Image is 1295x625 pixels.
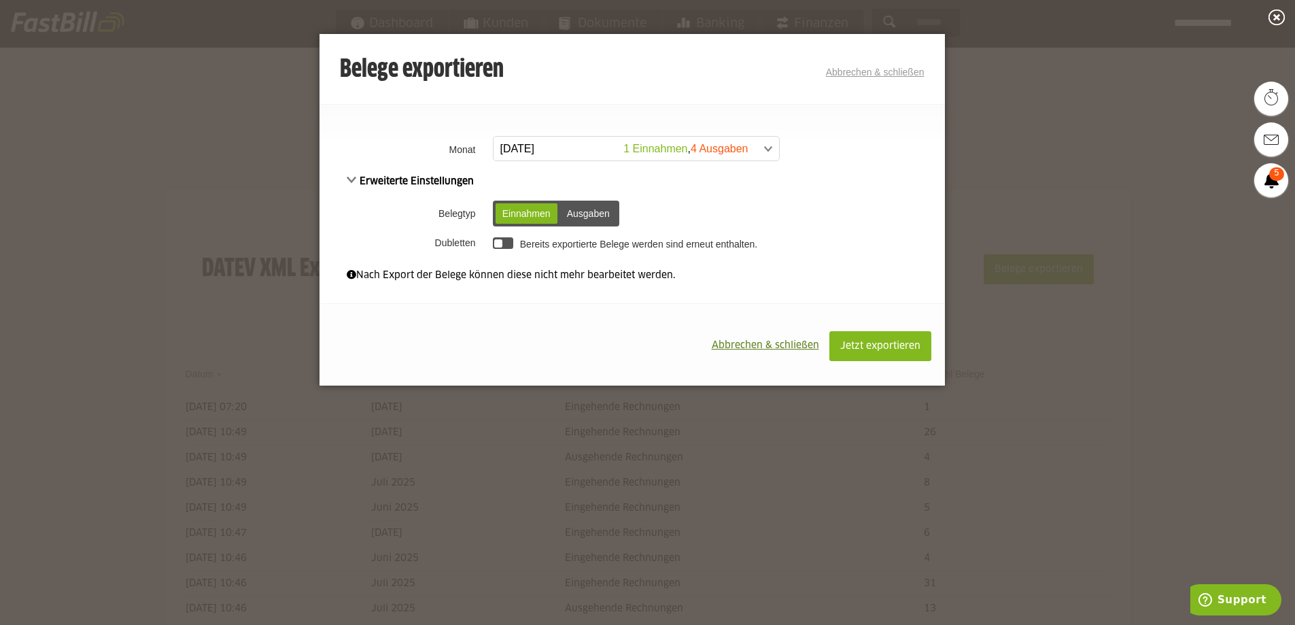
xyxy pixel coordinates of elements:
[1190,584,1281,618] iframe: Öffnet ein Widget, in dem Sie weitere Informationen finden
[1254,163,1288,197] a: 5
[826,67,925,78] a: Abbrechen & schließen
[520,239,757,250] label: Bereits exportierte Belege werden sind erneut enthalten.
[560,203,617,224] div: Ausgaben
[712,341,819,350] span: Abbrechen & schließen
[320,231,489,254] th: Dubletten
[320,132,489,167] th: Monat
[340,56,504,84] h3: Belege exportieren
[347,268,918,283] div: Nach Export der Belege können diese nicht mehr bearbeitet werden.
[840,341,920,351] span: Jetzt exportieren
[347,177,474,186] span: Erweiterte Einstellungen
[702,331,829,360] button: Abbrechen & schließen
[829,331,931,361] button: Jetzt exportieren
[496,203,557,224] div: Einnahmen
[1269,167,1284,181] span: 5
[320,196,489,231] th: Belegtyp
